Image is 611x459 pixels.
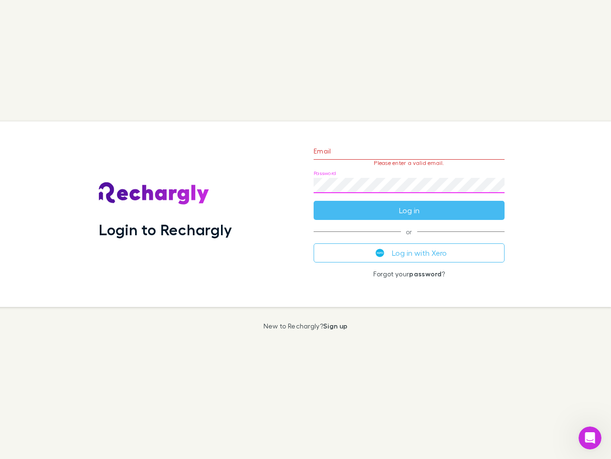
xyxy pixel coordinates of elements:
[314,270,505,278] p: Forgot your ?
[314,170,336,177] label: Password
[579,426,601,449] iframe: Intercom live chat
[314,231,505,232] span: or
[314,243,505,262] button: Log in with Xero
[323,322,348,330] a: Sign up
[314,201,505,220] button: Log in
[314,160,505,166] p: Please enter a valid email.
[376,249,384,257] img: Xero's logo
[99,182,210,205] img: Rechargly's Logo
[263,322,348,330] p: New to Rechargly?
[409,270,442,278] a: password
[99,220,232,239] h1: Login to Rechargly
